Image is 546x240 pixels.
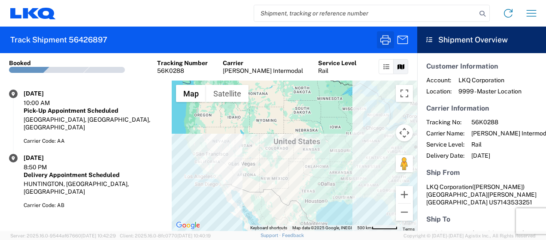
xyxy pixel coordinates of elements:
[426,87,452,95] span: Location:
[24,99,67,107] div: 10:00 AM
[426,118,464,126] span: Tracking No:
[472,230,525,237] span: ([PERSON_NAME])
[206,85,249,102] button: Show satellite imagery
[282,233,304,238] a: Feedback
[24,171,163,179] div: Delivery Appointment Scheduled
[10,35,107,45] h2: Track Shipment 56426897
[24,154,67,162] div: [DATE]
[426,62,537,70] h5: Customer Information
[403,232,536,240] span: Copyright © [DATE]-[DATE] Agistix Inc., All Rights Reserved
[24,180,163,195] div: HUNTINGTON, [GEOGRAPHIC_DATA], [GEOGRAPHIC_DATA]
[24,116,163,131] div: [GEOGRAPHIC_DATA], [GEOGRAPHIC_DATA], [GEOGRAPHIC_DATA]
[396,186,413,203] button: Zoom in
[24,163,67,171] div: 8:50 PM
[24,107,163,114] div: Pick-Up Appointment Scheduled
[157,59,208,67] div: Tracking Number
[10,233,116,238] span: Server: 2025.16.0-9544af67660
[458,87,522,95] span: 9999 - Master Location
[176,85,206,102] button: Show street map
[426,152,464,159] span: Delivery Date:
[426,104,537,112] h5: Carrier Information
[223,59,303,67] div: Carrier
[426,215,537,223] h5: Ship To
[426,168,537,177] h5: Ship From
[472,183,525,190] span: ([PERSON_NAME])
[396,85,413,102] button: Toggle fullscreen view
[403,227,415,231] a: Terms
[24,137,163,145] div: Carrier Code: AA
[426,76,452,84] span: Account:
[261,233,282,238] a: Support
[292,225,352,230] span: Map data ©2025 Google, INEGI
[318,59,357,67] div: Service Level
[497,199,532,206] span: 7143533251
[458,76,522,84] span: LKQ Corporation
[81,233,116,238] span: [DATE] 10:42:29
[357,225,372,230] span: 500 km
[396,155,413,172] button: Drag Pegman onto the map to open Street View
[24,201,163,209] div: Carrier Code: AB
[355,225,400,231] button: Map Scale: 500 km per 56 pixels
[426,191,537,198] span: [GEOGRAPHIC_DATA][PERSON_NAME]
[177,233,211,238] span: [DATE] 10:40:19
[120,233,211,238] span: Client: 2025.16.0-8fc0770
[396,124,413,141] button: Map camera controls
[9,59,31,67] div: Booked
[318,67,357,75] div: Rail
[174,220,202,231] a: Open this area in Google Maps (opens a new window)
[426,183,537,206] address: [GEOGRAPHIC_DATA] US
[254,5,476,21] input: Shipment, tracking or reference number
[223,67,303,75] div: [PERSON_NAME] Intermodal
[157,67,208,75] div: 56K0288
[426,129,464,137] span: Carrier Name:
[396,204,413,221] button: Zoom out
[426,183,472,190] span: LKQ Corporation
[426,141,464,148] span: Service Level:
[250,225,287,231] button: Keyboard shortcuts
[417,27,546,53] header: Shipment Overview
[24,90,67,97] div: [DATE]
[174,220,202,231] img: Google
